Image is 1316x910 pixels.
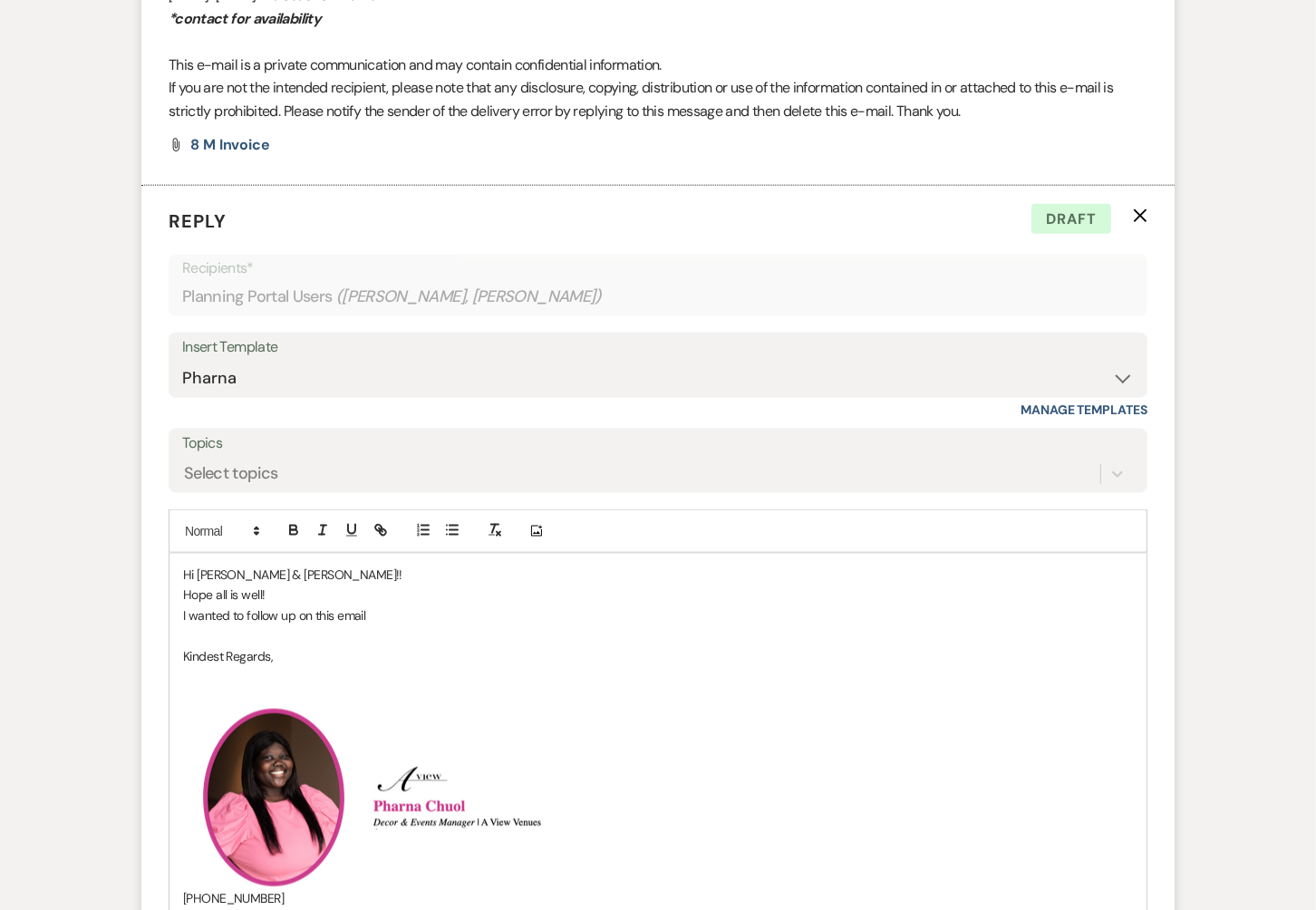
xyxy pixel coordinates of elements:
[190,135,270,154] span: 8 M Invoice
[367,765,568,830] img: Screenshot 2025-04-02 at 3.30.15 PM.png
[183,890,284,906] span: [PHONE_NUMBER]
[183,585,1133,605] p: Hope all is well!
[184,462,278,487] div: Select topics
[183,565,1133,585] p: Hi [PERSON_NAME] & [PERSON_NAME]!!
[183,605,1133,625] p: I wanted to follow up on this email
[182,257,1134,280] p: Recipients*
[182,279,1134,315] div: Planning Portal Users
[1031,204,1111,235] span: Draft
[336,285,603,309] span: ( [PERSON_NAME], [PERSON_NAME] )
[183,646,1133,666] p: Kindest Regards,
[182,431,1134,457] label: Topics
[1021,402,1147,418] a: Manage Templates
[190,138,270,152] a: 8 M Invoice
[183,707,364,888] img: PC .png
[169,9,321,28] em: *contact for availability
[169,78,1113,121] span: If you are not the intended recipient, please note that any disclosure, copying, distribution or ...
[169,209,227,233] span: Reply
[182,334,1134,361] div: Insert Template
[169,55,662,74] span: This e-mail is a private communication and may contain confidential information.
